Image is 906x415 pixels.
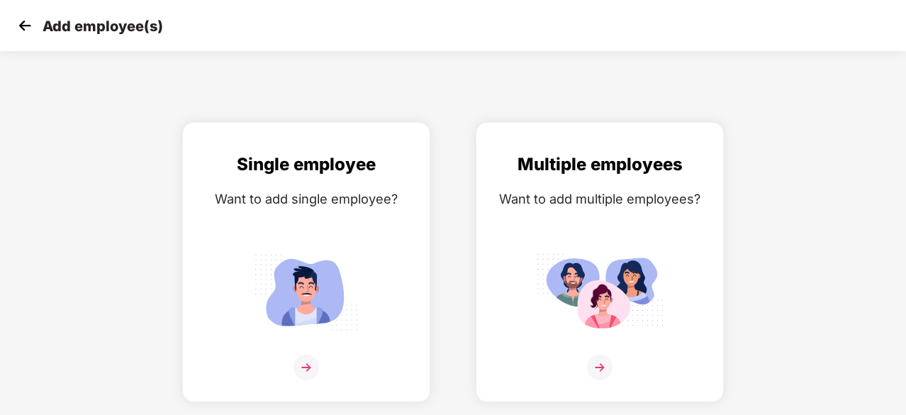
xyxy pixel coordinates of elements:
[491,189,709,209] div: Want to add multiple employees?
[197,189,415,209] div: Want to add single employee?
[43,18,163,35] p: Add employee(s)
[587,355,613,380] img: svg+xml;base64,PHN2ZyB4bWxucz0iaHR0cDovL3d3dy53My5vcmcvMjAwMC9zdmciIHdpZHRoPSIzNiIgaGVpZ2h0PSIzNi...
[293,355,319,380] img: svg+xml;base64,PHN2ZyB4bWxucz0iaHR0cDovL3d3dy53My5vcmcvMjAwMC9zdmciIHdpZHRoPSIzNiIgaGVpZ2h0PSIzNi...
[491,151,709,178] div: Multiple employees
[536,248,664,336] img: svg+xml;base64,PHN2ZyB4bWxucz0iaHR0cDovL3d3dy53My5vcmcvMjAwMC9zdmciIGlkPSJNdWx0aXBsZV9lbXBsb3llZS...
[14,15,35,36] img: svg+xml;base64,PHN2ZyB4bWxucz0iaHR0cDovL3d3dy53My5vcmcvMjAwMC9zdmciIHdpZHRoPSIzMCIgaGVpZ2h0PSIzMC...
[197,151,415,178] div: Single employee
[242,248,370,336] img: svg+xml;base64,PHN2ZyB4bWxucz0iaHR0cDovL3d3dy53My5vcmcvMjAwMC9zdmciIGlkPSJTaW5nbGVfZW1wbG95ZWUiIH...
